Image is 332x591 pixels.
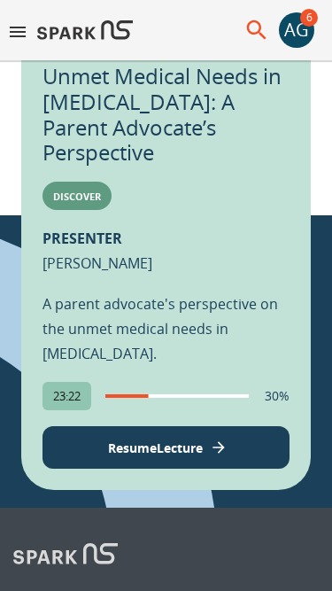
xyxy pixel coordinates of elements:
span: 6 [300,9,318,27]
p: Resume Lecture [108,439,203,457]
b: PRESENTER [42,229,122,248]
button: View Lecture [42,426,290,469]
button: menu [243,17,270,43]
img: Logo of SPARK at Stanford [37,9,133,51]
p: A parent advocate's perspective on the unmet medical needs in [MEDICAL_DATA]. [42,292,290,366]
p: [PERSON_NAME] [42,226,152,276]
p: Unmet Medical Needs in [MEDICAL_DATA]: A Parent Advocate’s Perspective [42,64,290,166]
button: account of current user [279,12,314,48]
button: menu [7,21,28,48]
span: completion progress of user [105,394,249,398]
span: 23:22 [42,388,91,404]
span: Discover [42,190,112,203]
p: 30% [265,387,290,405]
img: Logo of SPARK at Stanford [13,543,118,573]
div: AG [279,12,314,48]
